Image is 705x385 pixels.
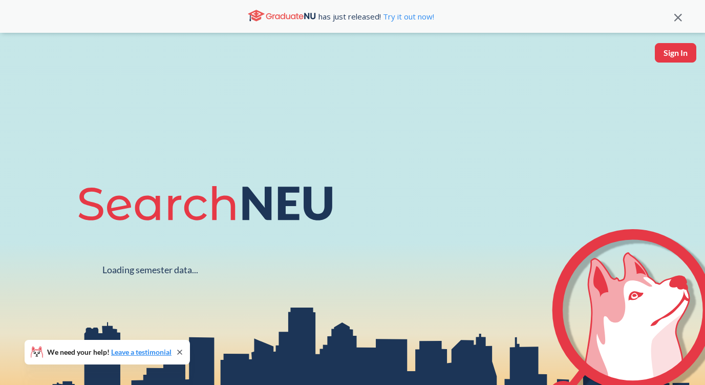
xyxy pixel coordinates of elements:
[111,348,172,356] a: Leave a testimonial
[655,43,696,63] button: Sign In
[10,43,34,74] img: sandbox logo
[47,349,172,356] span: We need your help!
[10,43,34,77] a: sandbox logo
[381,11,434,22] a: Try it out now!
[102,264,198,276] div: Loading semester data...
[318,11,434,22] span: has just released!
